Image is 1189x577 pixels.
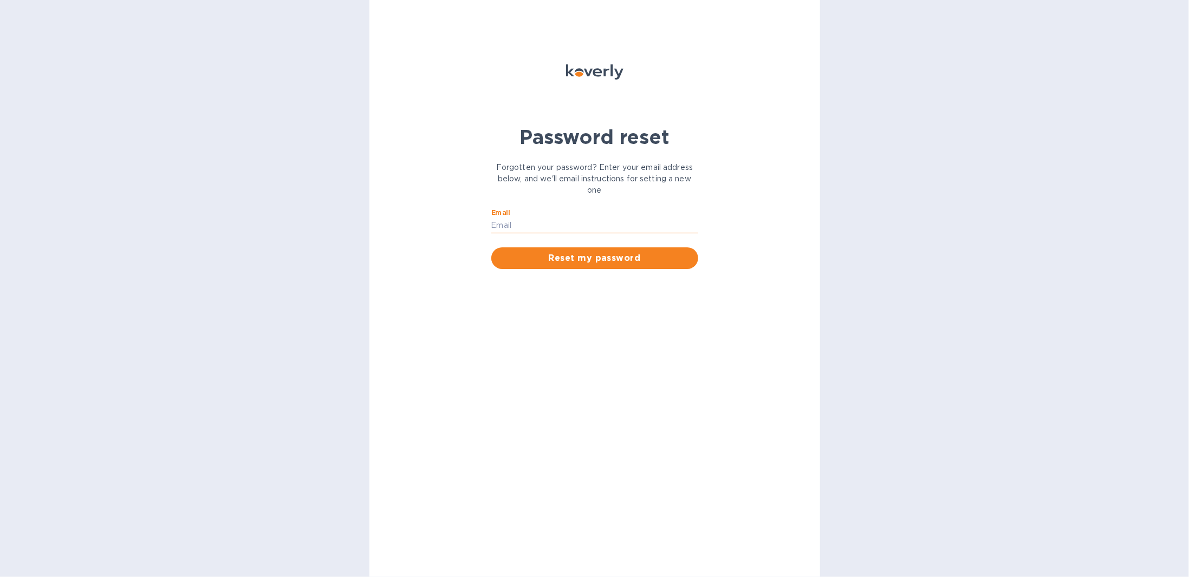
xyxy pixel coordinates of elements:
[500,252,690,265] span: Reset my password
[566,64,623,80] img: Koverly
[491,247,698,269] button: Reset my password
[491,209,510,216] label: Email
[491,218,698,234] input: Email
[491,162,698,196] p: Forgotten your password? Enter your email address below, and we'll email instructions for setting...
[519,125,670,149] b: Password reset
